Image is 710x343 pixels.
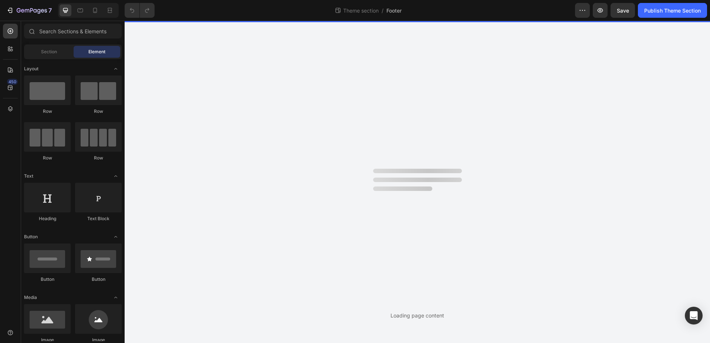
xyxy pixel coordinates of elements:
span: Media [24,294,37,301]
span: Layout [24,65,38,72]
div: Loading page content [390,312,444,319]
div: Row [75,108,122,115]
div: Heading [24,215,71,222]
div: Row [24,108,71,115]
button: 7 [3,3,55,18]
div: Row [75,155,122,161]
div: Row [24,155,71,161]
div: Open Intercom Messenger [685,307,703,324]
span: Toggle open [110,292,122,303]
p: 7 [48,6,52,15]
div: Undo/Redo [125,3,155,18]
span: Text [24,173,33,179]
span: Footer [386,7,402,14]
span: Section [41,48,57,55]
input: Search Sections & Elements [24,24,122,38]
span: Theme section [342,7,380,14]
div: Publish Theme Section [644,7,701,14]
div: Button [75,276,122,283]
div: Text Block [75,215,122,222]
span: Toggle open [110,231,122,243]
span: Button [24,233,38,240]
div: 450 [7,79,18,85]
button: Save [611,3,635,18]
div: Button [24,276,71,283]
button: Publish Theme Section [638,3,707,18]
span: Toggle open [110,170,122,182]
span: / [382,7,383,14]
span: Toggle open [110,63,122,75]
span: Element [88,48,105,55]
span: Save [617,7,629,14]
